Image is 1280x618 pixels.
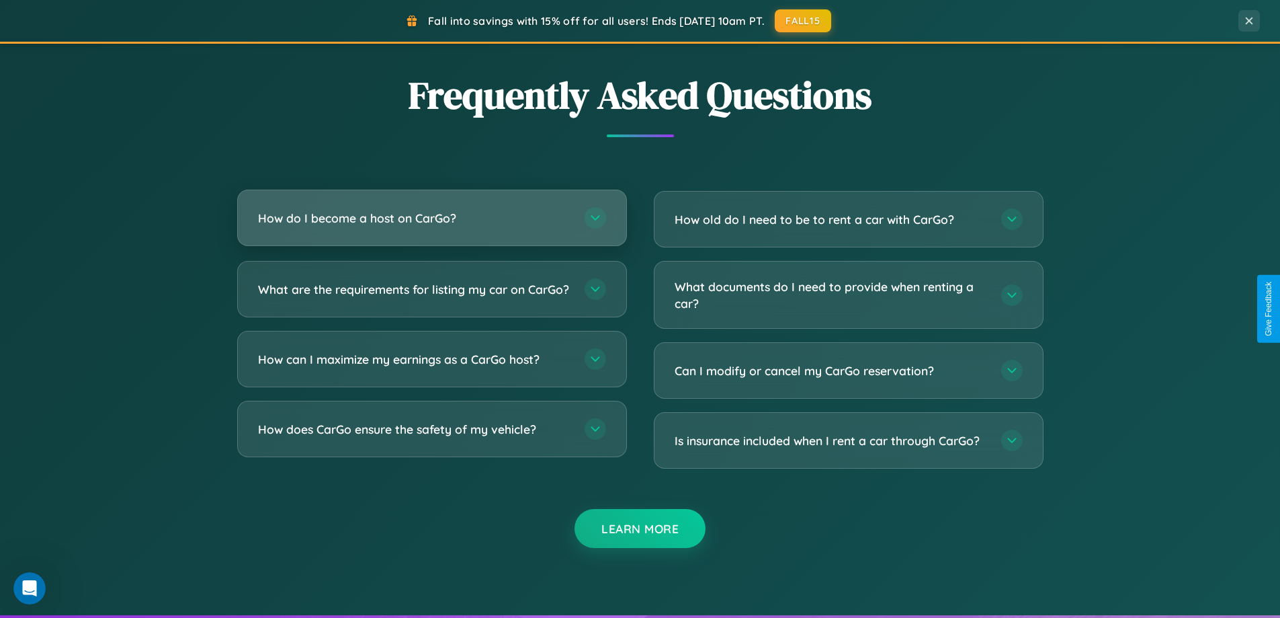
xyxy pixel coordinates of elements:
span: Fall into savings with 15% off for all users! Ends [DATE] 10am PT. [428,14,765,28]
h3: How does CarGo ensure the safety of my vehicle? [258,421,571,438]
h3: How old do I need to be to rent a car with CarGo? [675,211,988,228]
h3: What are the requirements for listing my car on CarGo? [258,281,571,298]
h3: How do I become a host on CarGo? [258,210,571,227]
h3: Is insurance included when I rent a car through CarGo? [675,432,988,449]
button: Learn More [574,509,706,548]
h3: How can I maximize my earnings as a CarGo host? [258,351,571,368]
div: Give Feedback [1264,282,1273,336]
h3: Can I modify or cancel my CarGo reservation? [675,362,988,379]
iframe: Intercom live chat [13,572,46,605]
h3: What documents do I need to provide when renting a car? [675,278,988,311]
h2: Frequently Asked Questions [237,69,1043,121]
button: FALL15 [775,9,831,32]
